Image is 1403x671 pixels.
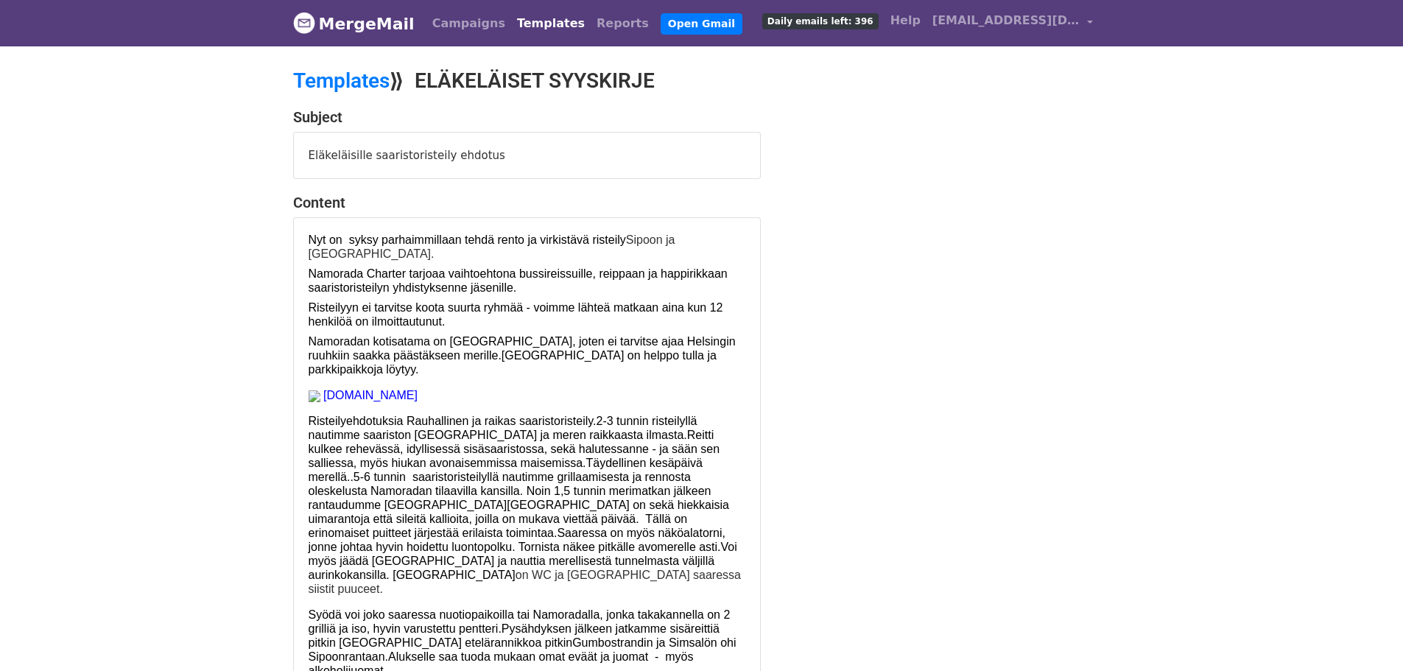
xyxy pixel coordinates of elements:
a: Daily emails left: 396 [756,6,885,35]
h4: Content [293,194,761,211]
img: blob [309,390,320,402]
div: Eläkeläisille saaristoristeily ehdotus [294,133,760,179]
span: on WC ja [GEOGRAPHIC_DATA] saaressa siistit puuceet. [309,569,741,595]
span: Risteilyyn ei tarvitse koota suurta ryhmää - voimme lähteä matkaan aina kun 12 henkilöä on ilmoit... [309,301,723,328]
a: Templates [293,68,390,93]
a: MergeMail [293,8,415,39]
a: Reports [591,9,655,38]
a: Templates [511,9,591,38]
h2: ⟫ ELÄKELÄISET SYYSKIRJE [293,68,831,94]
a: [EMAIL_ADDRESS][DOMAIN_NAME] [926,6,1099,41]
a: [DOMAIN_NAME] [323,388,418,402]
a: Open Gmail [661,13,742,35]
img: MergeMail logo [293,12,315,34]
span: [EMAIL_ADDRESS][DOMAIN_NAME] [932,12,1080,29]
span: G [572,636,581,649]
h4: Subject [293,108,761,126]
span: Namorada Charter tarjoaa vaihtoehtona bussireissuille, reippaan ja happirikkaan saaristoristeilyn... [309,267,728,294]
a: Help [885,6,926,35]
a: Campaigns [426,9,511,38]
span: [DOMAIN_NAME] [323,389,418,401]
span: Daily emails left: 396 [762,13,879,29]
span: Sipoon ja [GEOGRAPHIC_DATA]. [309,233,675,260]
span: Risteilyehdotuksia Rauhallinen ja raikas saaristoristeily. [309,415,597,427]
span: 2-3 tunnin risteilyllä nautimme saariston [GEOGRAPHIC_DATA] ja meren raikkaasta ilmasta.Reitti ku... [309,415,737,581]
span: Nyt on syksy parhaimmillaan tehdä rento ja virkistävä risteily [309,233,626,246]
span: Namoradan kotisatama on [GEOGRAPHIC_DATA], joten ei tarvitse ajaa Helsingin ruuhkiin saakka pääst... [309,335,736,376]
